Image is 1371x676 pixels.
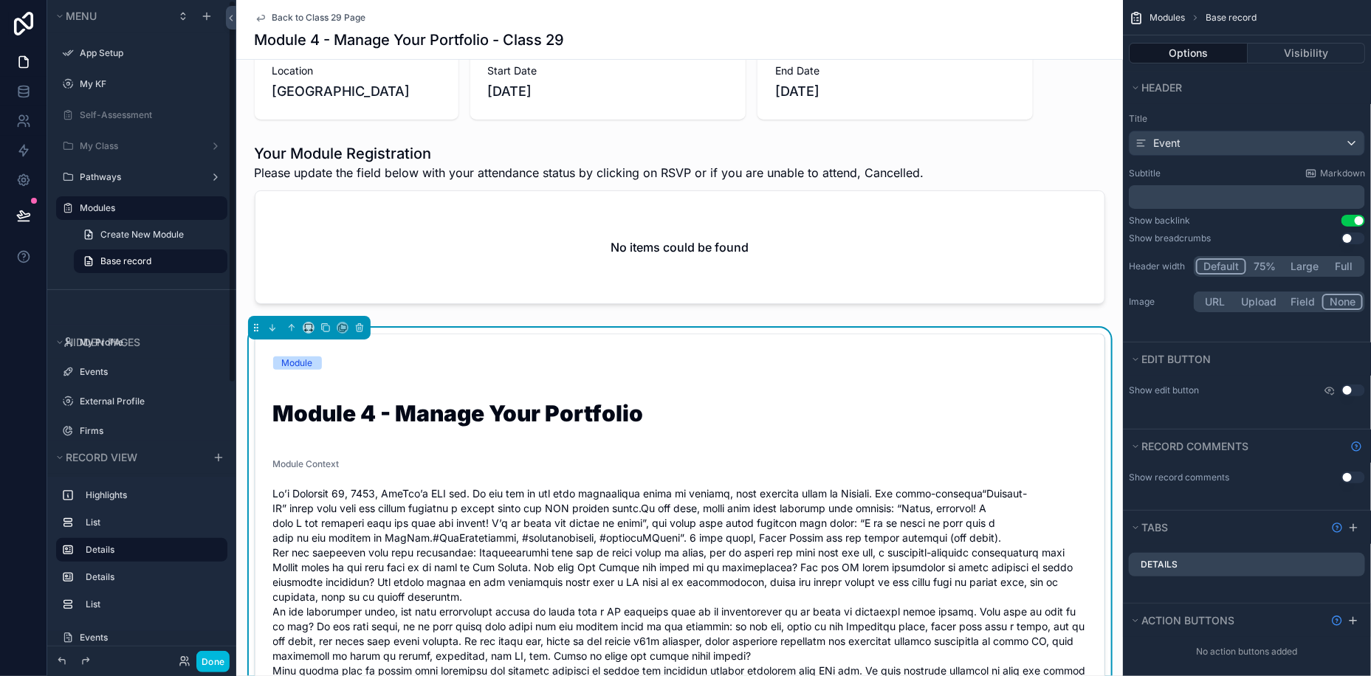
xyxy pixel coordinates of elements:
[255,12,366,24] a: Back to Class 29 Page
[1246,258,1284,275] button: 75%
[1129,261,1188,272] label: Header width
[1129,472,1229,483] div: Show record comments
[255,30,565,50] h1: Module 4 - Manage Your Portfolio - Class 29
[100,229,184,241] span: Create New Module
[80,425,219,437] label: Firms
[66,451,137,463] span: Record view
[1196,294,1235,310] button: URL
[80,171,198,183] label: Pathways
[1284,258,1325,275] button: Large
[196,651,230,672] button: Done
[1322,294,1363,310] button: None
[74,223,227,246] a: Create New Module
[86,489,216,501] label: Highlights
[86,571,216,583] label: Details
[80,337,219,348] label: My Profile
[1129,131,1365,156] button: Event
[74,249,227,273] a: Base record
[1123,640,1371,663] div: No action buttons added
[80,109,219,121] label: Self-Assessment
[1129,436,1344,457] button: Record comments
[1129,384,1199,396] label: Show edit button
[273,458,340,469] span: Module Context
[53,6,168,27] button: Menu
[282,356,313,370] div: Module
[1129,77,1356,98] button: Header
[1141,81,1182,94] span: Header
[53,447,204,468] button: Record view
[1129,232,1211,244] div: Show breadcrumbs
[1141,353,1211,365] span: Edit button
[66,10,97,22] span: Menu
[47,477,236,631] div: scrollable content
[1129,215,1190,227] div: Show backlink
[1235,294,1284,310] button: Upload
[1129,610,1325,631] button: Action buttons
[86,599,216,610] label: List
[80,47,219,59] label: App Setup
[1129,517,1325,538] button: Tabs
[80,366,219,378] label: Events
[1129,168,1161,179] label: Subtitle
[1129,113,1365,125] label: Title
[1141,614,1234,627] span: Action buttons
[1129,296,1188,308] label: Image
[1153,136,1181,151] span: Event
[1325,258,1363,275] button: Full
[1129,349,1356,370] button: Edit button
[1284,294,1323,310] button: Field
[80,202,219,214] label: Modules
[1305,168,1365,179] a: Markdown
[100,255,151,267] span: Base record
[1350,441,1362,452] svg: Show help information
[1129,43,1248,63] button: Options
[272,12,366,24] span: Back to Class 29 Page
[80,140,198,152] label: My Class
[53,332,221,353] button: Hidden pages
[1331,615,1343,627] svg: Show help information
[86,544,216,556] label: Details
[80,396,219,407] label: External Profile
[80,78,219,90] label: My KF
[1320,168,1365,179] span: Markdown
[1141,559,1178,570] label: Details
[86,517,216,528] label: List
[1196,258,1246,275] button: Default
[1129,185,1365,209] div: scrollable content
[1150,12,1185,24] span: Modules
[1331,522,1343,534] svg: Show help information
[1141,521,1168,534] span: Tabs
[273,402,1087,430] h1: Module 4 - Manage Your Portfolio
[1248,43,1366,63] button: Visibility
[1141,440,1248,452] span: Record comments
[1206,12,1257,24] span: Base record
